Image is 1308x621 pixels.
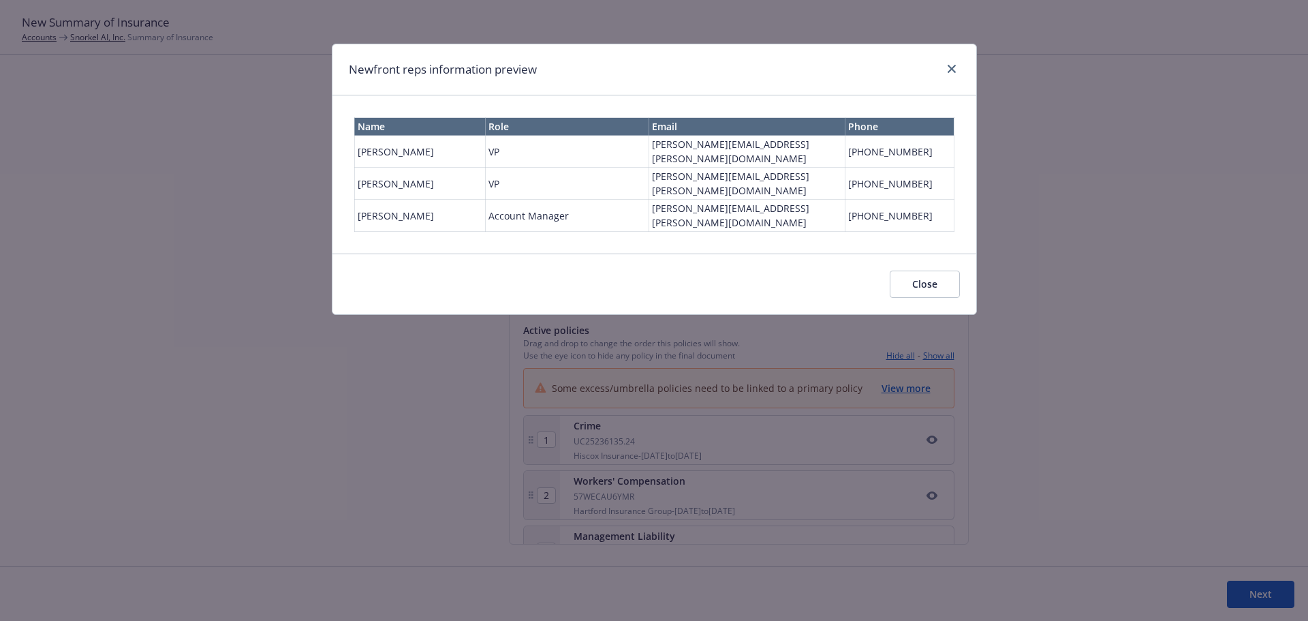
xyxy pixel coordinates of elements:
[354,118,485,136] th: Name
[845,136,954,168] td: [PHONE_NUMBER]
[354,168,485,200] td: [PERSON_NAME]
[649,200,845,232] td: [PERSON_NAME][EMAIL_ADDRESS][PERSON_NAME][DOMAIN_NAME]
[485,200,649,232] td: Account Manager
[354,136,485,168] td: [PERSON_NAME]
[649,136,845,168] td: [PERSON_NAME][EMAIL_ADDRESS][PERSON_NAME][DOMAIN_NAME]
[890,271,960,298] button: Close
[944,61,960,77] a: close
[485,118,649,136] th: Role
[349,61,537,78] h1: Newfront reps information preview
[649,168,845,200] td: [PERSON_NAME][EMAIL_ADDRESS][PERSON_NAME][DOMAIN_NAME]
[845,168,954,200] td: [PHONE_NUMBER]
[845,118,954,136] th: Phone
[485,136,649,168] td: VP
[485,168,649,200] td: VP
[649,118,845,136] th: Email
[354,200,485,232] td: [PERSON_NAME]
[845,200,954,232] td: [PHONE_NUMBER]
